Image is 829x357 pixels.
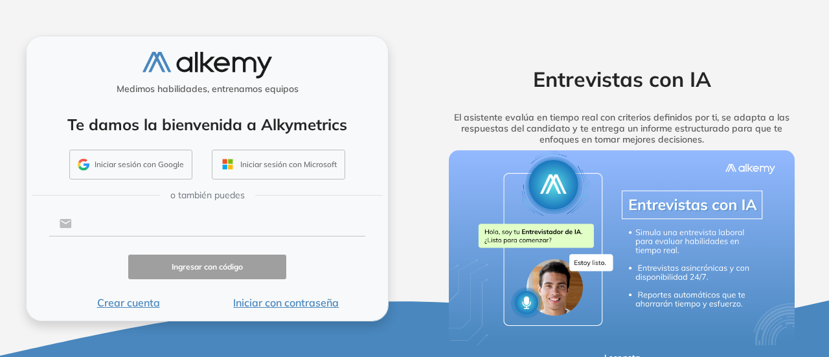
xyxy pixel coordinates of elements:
img: OUTLOOK_ICON [220,157,235,172]
button: Iniciar con contraseña [207,295,365,310]
h5: Medimos habilidades, entrenamos equipos [32,84,383,95]
span: o también puedes [170,189,245,202]
h5: El asistente evalúa en tiempo real con criterios definidos por ti, se adapta a las respuestas del... [429,112,814,144]
button: Iniciar sesión con Microsoft [212,150,345,179]
button: Iniciar sesión con Google [69,150,192,179]
button: Crear cuenta [49,295,207,310]
iframe: Chat Widget [596,207,829,357]
button: Ingresar con código [128,255,286,280]
img: logo-alkemy [142,52,272,78]
h4: Te damos la bienvenida a Alkymetrics [43,115,371,134]
img: img-more-info [449,150,795,345]
h2: Entrevistas con IA [429,67,814,91]
img: GMAIL_ICON [78,159,89,170]
div: Widget de chat [596,207,829,357]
